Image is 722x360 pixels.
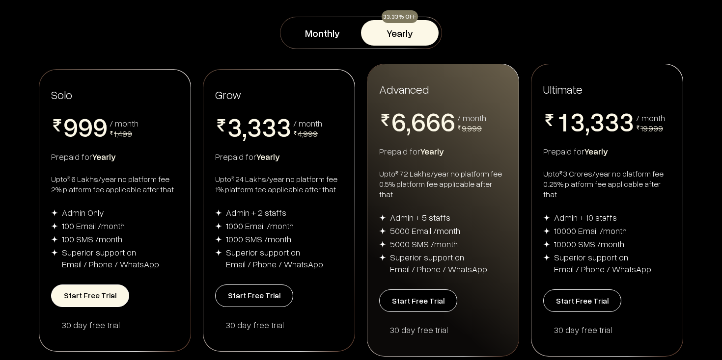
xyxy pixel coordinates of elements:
[457,113,486,122] div: / month
[390,225,460,236] div: 5000 Email /month
[441,134,455,161] span: 7
[426,108,441,134] span: 6
[226,220,294,231] div: 1000 Email /month
[62,220,125,231] div: 100 Email /month
[51,223,58,230] img: img
[584,146,608,156] span: Yearly
[227,113,242,140] span: 3
[559,169,562,177] sup: ₹
[590,134,605,161] span: 4
[379,114,391,126] img: pricing-rupee
[390,211,450,223] div: Admin + 5 staffs
[92,151,116,162] span: Yearly
[215,236,222,243] img: img
[390,324,507,335] div: 30 day free trial
[554,211,617,223] div: Admin + 10 staffs
[51,87,72,102] span: Solo
[555,134,570,161] span: 2
[51,151,179,162] div: Prepaid for
[226,319,343,331] div: 30 day free trial
[110,131,113,135] img: pricing-rupee
[379,241,386,248] img: img
[605,108,619,134] span: 3
[227,140,242,166] span: 4
[110,119,139,128] div: / month
[605,134,619,161] span: 4
[62,246,159,270] div: Superior support on Email / Phone / WhatsApp
[293,119,322,128] div: / month
[543,114,555,126] img: pricing-rupee
[636,113,665,122] div: / month
[51,209,58,216] img: img
[554,251,651,275] div: Superior support on Email / Phone / WhatsApp
[262,113,277,140] span: 3
[361,20,439,46] button: Yearly
[114,128,132,139] span: 1,499
[379,214,386,221] img: img
[390,251,487,275] div: Superior support on Email / Phone / WhatsApp
[554,324,671,335] div: 30 day free trial
[555,108,570,134] span: 1
[570,108,585,134] span: 3
[62,206,104,218] div: Admin Only
[62,319,179,331] div: 30 day free trial
[395,169,398,177] sup: ₹
[411,134,426,161] span: 7
[640,123,663,133] span: 19,999
[441,108,455,134] span: 6
[379,254,386,261] img: img
[215,284,293,307] button: Start Free Trial
[226,233,291,245] div: 1000 SMS /month
[554,238,624,250] div: 10000 SMS /month
[51,119,63,131] img: pricing-rupee
[215,209,222,216] img: img
[543,169,671,200] div: Upto 3 Crores/year no platform fee 0.25% platform fee applicable after that
[379,145,507,157] div: Prepaid for
[543,228,550,234] img: img
[277,113,291,140] span: 3
[78,113,93,140] span: 9
[215,223,222,230] img: img
[51,284,129,307] button: Start Free Trial
[420,146,444,156] span: Yearly
[636,126,640,129] img: pricing-rupee
[543,145,671,157] div: Prepaid for
[543,289,621,312] button: Start Free Trial
[256,151,280,162] span: Yearly
[462,123,482,133] span: 9,999
[391,108,406,134] span: 6
[215,174,343,195] div: Upto 24 Lakhs/year no platform fee 1% platform fee applicable after that
[51,249,58,256] img: img
[457,126,461,129] img: pricing-rupee
[242,113,247,143] span: ,
[554,225,627,236] div: 10000 Email /month
[262,140,277,166] span: 4
[51,236,58,243] img: img
[379,169,507,200] div: Upto 72 Lakhs/year no platform fee 0.5% platform fee applicable after that
[543,241,550,248] img: img
[247,113,262,140] span: 3
[619,134,634,161] span: 4
[411,108,426,134] span: 6
[543,214,550,221] img: img
[215,87,241,102] span: Grow
[585,108,590,137] span: ,
[62,233,122,245] div: 100 SMS /month
[215,151,343,162] div: Prepaid for
[93,113,108,140] span: 9
[51,174,179,195] div: Upto 6 Lakhs/year no platform fee 2% platform fee applicable after that
[382,10,418,23] div: 33.33% OFF
[406,108,411,137] span: ,
[226,206,286,218] div: Admin + 2 staffs
[215,119,227,131] img: pricing-rupee
[570,134,585,161] span: 4
[543,254,550,261] img: img
[619,108,634,134] span: 3
[283,20,361,46] button: Monthly
[226,246,323,270] div: Superior support on Email / Phone / WhatsApp
[543,81,583,97] span: Ultimate
[231,175,234,182] sup: ₹
[590,108,605,134] span: 3
[215,249,222,256] img: img
[426,134,441,161] span: 7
